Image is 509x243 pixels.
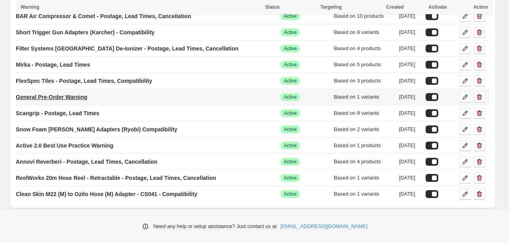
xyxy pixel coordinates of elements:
span: Active [284,45,297,52]
span: Warning [21,4,40,10]
p: Filter Systems [GEOGRAPHIC_DATA] De-Ionizer - Postage, Lead Times, Cancellation [16,45,238,52]
p: Active 2.0 Best Use Practice Warning [16,142,113,150]
span: Targeting [320,4,342,10]
span: Active [284,94,297,100]
div: Based on 9 variants [334,109,394,117]
span: Status [265,4,280,10]
a: Active 2.0 Best Use Practice Warning [16,139,113,152]
p: Mirka - Postage, Lead Times [16,61,90,69]
a: Clean Skin M22 (M) to Ozito Hose (M) Adapter - CS041 - Compatibility [16,188,197,200]
span: Active [284,142,297,149]
div: [DATE] [399,109,421,117]
div: Based on 3 products [334,77,394,85]
span: Active [284,13,297,19]
div: Based on 2 variants [334,125,394,133]
span: Active [284,175,297,181]
div: Based on 1 variants [334,93,394,101]
span: Active [284,159,297,165]
a: [EMAIL_ADDRESS][DOMAIN_NAME] [281,222,368,230]
a: Filter Systems [GEOGRAPHIC_DATA] De-Ionizer - Postage, Lead Times, Cancellation [16,42,238,55]
div: [DATE] [399,174,421,182]
div: Based on 8 variants [334,28,394,36]
span: Active [284,110,297,116]
span: Active [284,62,297,68]
span: Active [284,191,297,197]
span: Active [284,78,297,84]
div: [DATE] [399,61,421,69]
div: [DATE] [399,45,421,52]
span: Active [284,126,297,133]
a: Short Trigger Gun Adapters (Karcher) - Compatibility [16,26,155,39]
div: Based on 4 products [334,45,394,52]
a: BAR Air Compressor & Comet - Postage, Lead Times, Cancellation [16,10,191,22]
div: Based on 10 products [334,12,394,20]
div: [DATE] [399,12,421,20]
div: [DATE] [399,190,421,198]
a: Snow Foam [PERSON_NAME] Adapters (Ryobi) Compatibility [16,123,177,136]
div: [DATE] [399,93,421,101]
div: [DATE] [399,142,421,150]
p: ReelWorks 20m Hose Reel - Retractable - Postage, Lead Times, Cancellation [16,174,216,182]
p: Clean Skin M22 (M) to Ozito Hose (M) Adapter - CS041 - Compatibility [16,190,197,198]
div: Based on 1 products [334,142,394,150]
span: Action [473,4,488,10]
div: Based on 1 variants [334,174,394,182]
a: Scangrip - Postage, Lead Times [16,107,99,120]
p: Short Trigger Gun Adapters (Karcher) - Compatibility [16,28,155,36]
div: [DATE] [399,77,421,85]
p: General Pre-Order Warning [16,93,87,101]
p: Snow Foam [PERSON_NAME] Adapters (Ryobi) Compatibility [16,125,177,133]
div: Based on 5 products [334,61,394,69]
p: BAR Air Compressor & Comet - Postage, Lead Times, Cancellation [16,12,191,20]
div: [DATE] [399,125,421,133]
p: Scangrip - Postage, Lead Times [16,109,99,117]
a: Mirka - Postage, Lead Times [16,58,90,71]
div: Based on 1 variants [334,190,394,198]
div: [DATE] [399,28,421,36]
span: Active [284,29,297,36]
p: Annovi Reverberi - Postage, Lead Times, Cancellation [16,158,157,166]
span: Created [386,4,404,10]
p: FlexSpec Tiles - Postage, Lead Times, Compatibility [16,77,152,85]
a: Annovi Reverberi - Postage, Lead Times, Cancellation [16,155,157,168]
a: FlexSpec Tiles - Postage, Lead Times, Compatibility [16,75,152,87]
div: [DATE] [399,158,421,166]
div: Based on 4 products [334,158,394,166]
a: ReelWorks 20m Hose Reel - Retractable - Postage, Lead Times, Cancellation [16,172,216,184]
a: General Pre-Order Warning [16,91,87,103]
span: Activate [428,4,447,10]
